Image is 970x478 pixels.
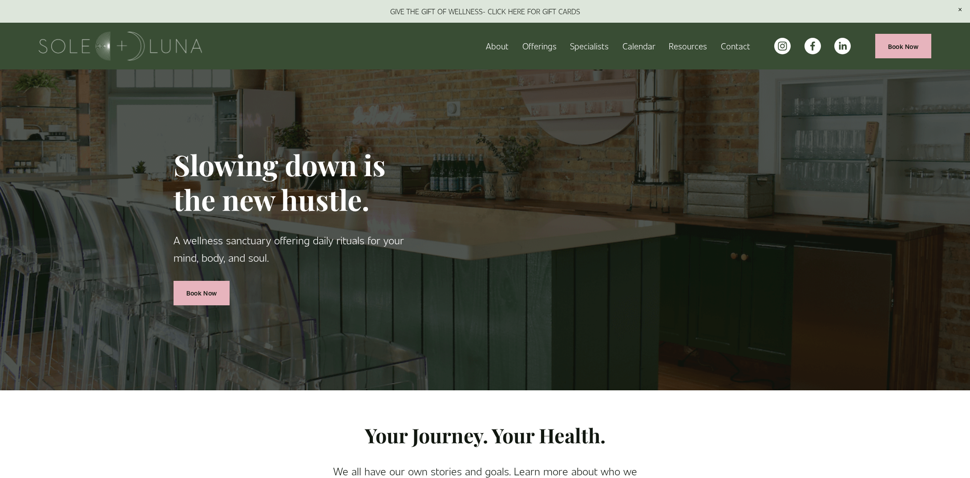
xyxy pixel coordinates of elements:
span: Offerings [522,39,557,53]
a: instagram-unauth [774,38,791,54]
span: Resources [669,39,707,53]
h1: Slowing down is the new hustle. [174,147,431,218]
a: Specialists [570,38,609,54]
a: About [486,38,509,54]
a: folder dropdown [669,38,707,54]
a: folder dropdown [522,38,557,54]
strong: Your Journey. Your Health. [365,422,606,448]
img: Sole + Luna [39,32,202,61]
a: Contact [721,38,750,54]
a: Book Now [875,34,931,58]
a: facebook-unauth [804,38,821,54]
a: Calendar [622,38,655,54]
p: A wellness sanctuary offering daily rituals for your mind, body, and soul. [174,231,431,266]
a: LinkedIn [834,38,851,54]
a: Book Now [174,281,230,305]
